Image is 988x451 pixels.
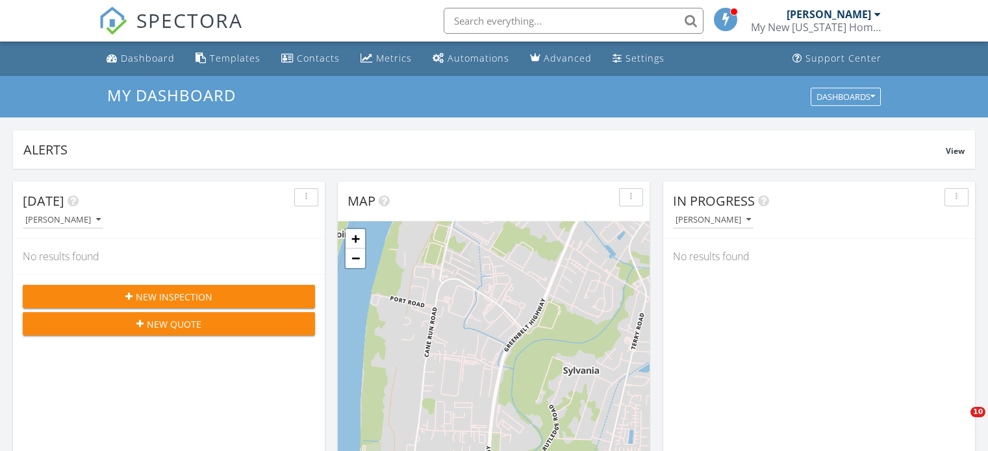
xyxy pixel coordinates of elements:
[673,192,755,210] span: In Progress
[107,84,236,106] span: My Dashboard
[626,52,665,64] div: Settings
[811,88,881,106] button: Dashboards
[444,8,703,34] input: Search everything...
[944,407,975,438] iframe: Intercom live chat
[355,47,417,71] a: Metrics
[805,52,881,64] div: Support Center
[544,52,592,64] div: Advanced
[13,239,325,274] div: No results found
[817,92,875,101] div: Dashboards
[448,52,509,64] div: Automations
[525,47,597,71] a: Advanced
[346,229,365,249] a: Zoom in
[673,212,754,229] button: [PERSON_NAME]
[376,52,412,64] div: Metrics
[970,407,985,417] span: 10
[276,47,345,71] a: Contacts
[23,212,103,229] button: [PERSON_NAME]
[346,249,365,268] a: Zoom out
[946,145,965,156] span: View
[23,285,315,308] button: New Inspection
[147,317,201,331] span: New Quote
[23,192,64,210] span: [DATE]
[751,21,881,34] div: My New Kentucky Home Inspections
[297,52,340,64] div: Contacts
[101,47,180,71] a: Dashboard
[136,290,212,304] span: New Inspection
[607,47,670,71] a: Settings
[121,52,175,64] div: Dashboard
[23,141,946,158] div: Alerts
[99,18,243,45] a: SPECTORA
[99,6,127,35] img: The Best Home Inspection Software - Spectora
[25,215,101,225] div: [PERSON_NAME]
[787,8,871,21] div: [PERSON_NAME]
[210,52,260,64] div: Templates
[676,215,751,225] div: [PERSON_NAME]
[136,6,243,34] span: SPECTORA
[427,47,514,71] a: Automations (Basic)
[190,47,266,71] a: Templates
[787,47,887,71] a: Support Center
[23,312,315,335] button: New Quote
[663,239,975,274] div: No results found
[348,192,375,210] span: Map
